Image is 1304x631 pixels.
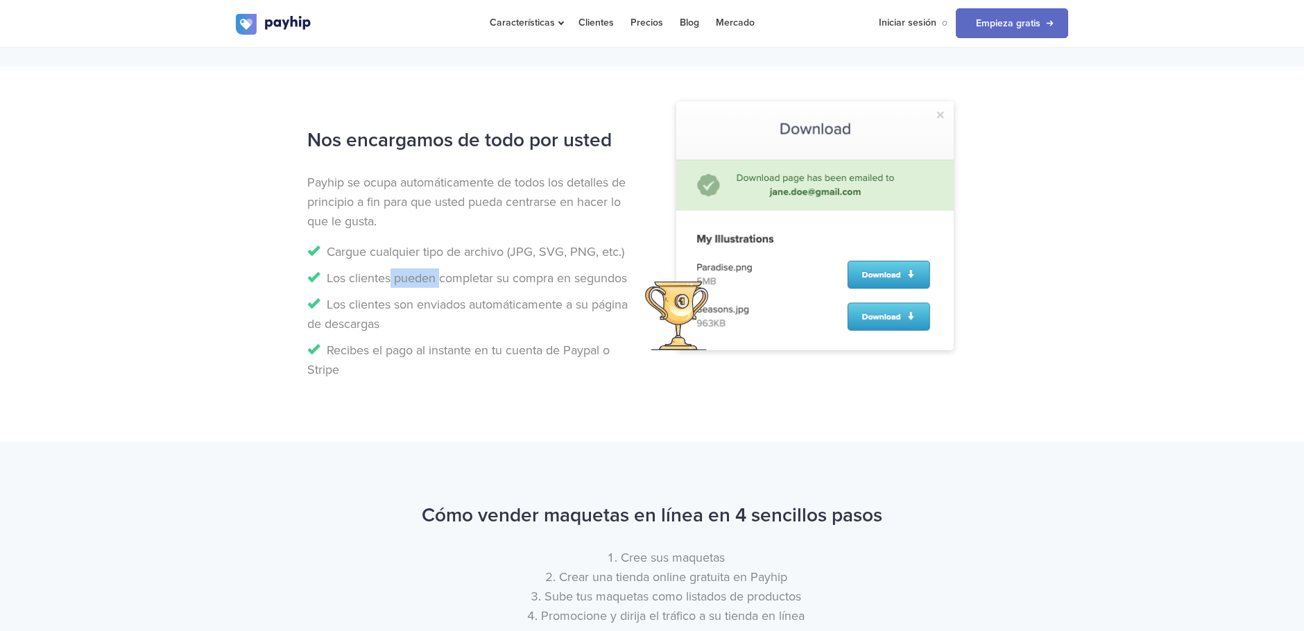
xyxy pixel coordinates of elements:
[307,268,642,288] li: Los clientes pueden completar su compra en segundos
[264,567,1068,587] li: Crear una tienda online gratuita en Payhip
[676,101,954,350] img: digital-art-download.png
[236,14,312,35] img: logo.svg
[307,122,642,159] h2: Nos encargamos de todo por usted
[264,587,1068,606] li: Sube tus maquetas como listados de productos
[307,173,642,231] p: Payhip se ocupa automáticamente de todos los detalles de principio a fin para que usted pueda cen...
[264,548,1068,567] li: Cree sus maquetas
[236,497,1068,534] h2: Cómo vender maquetas en línea en 4 sencillos pasos
[307,340,642,379] li: Recibes el pago al instante en tu cuenta de Paypal o Stripe
[956,8,1068,38] a: Empieza gratis
[645,282,708,349] img: trophy.svg
[264,606,1068,625] li: Promocione y dirija el tráfico a su tienda en línea
[490,17,562,28] span: Características
[307,242,642,261] li: Cargue cualquier tipo de archivo (JPG, SVG, PNG, etc.)
[307,295,642,334] li: Los clientes son enviados automáticamente a su página de descargas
